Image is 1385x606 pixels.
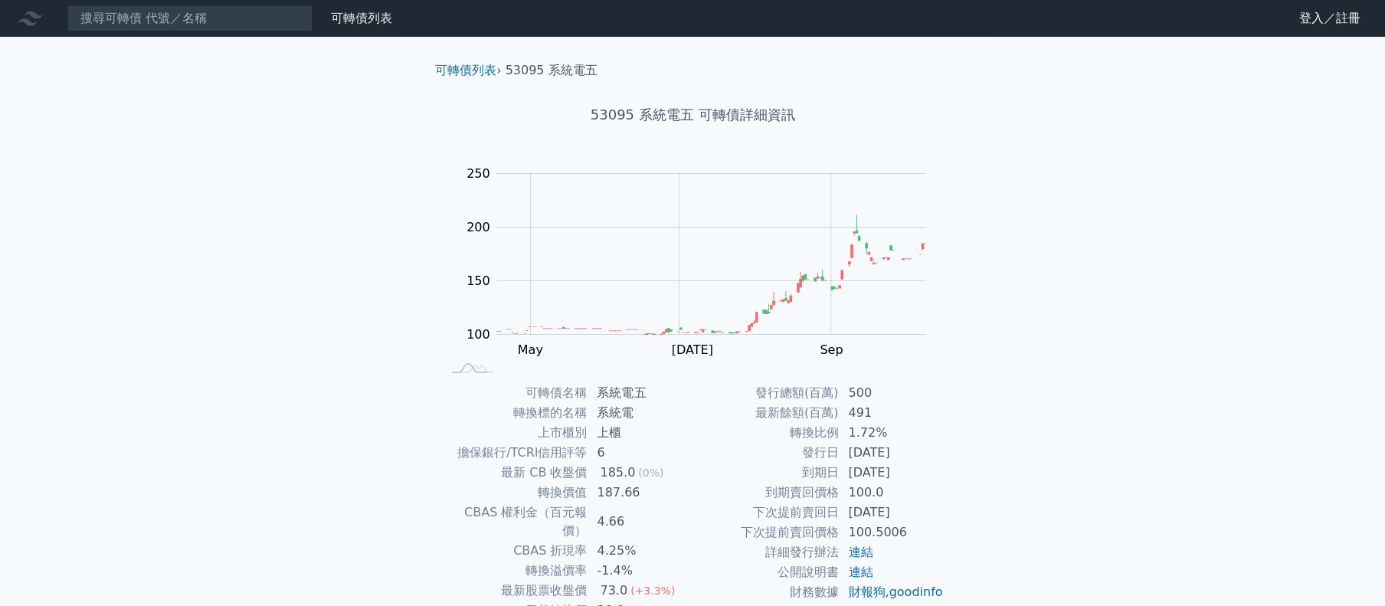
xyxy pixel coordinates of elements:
td: 100.0 [839,483,944,503]
td: 公開說明書 [692,562,839,582]
td: 到期日 [692,463,839,483]
td: [DATE] [839,503,944,522]
td: 下次提前賣回價格 [692,522,839,542]
li: 53095 系統電五 [506,61,598,80]
td: 發行日 [692,443,839,463]
td: 系統電 [588,403,692,423]
tspan: 100 [467,327,490,342]
td: 擔保銀行/TCRI信用評等 [441,443,588,463]
td: 發行總額(百萬) [692,383,839,403]
td: CBAS 權利金（百元報價） [441,503,588,541]
h1: 53095 系統電五 可轉債詳細資訊 [423,104,962,126]
td: 上櫃 [588,423,692,443]
td: 500 [839,383,944,403]
td: CBAS 折現率 [441,541,588,561]
td: 轉換比例 [692,423,839,443]
td: , [839,582,944,602]
div: 73.0 [597,581,630,600]
td: [DATE] [839,443,944,463]
td: -1.4% [588,561,692,581]
g: Chart [458,166,948,388]
div: 185.0 [597,464,638,482]
span: (0%) [638,467,663,479]
a: 可轉債列表 [435,63,496,77]
a: 可轉債列表 [331,11,392,25]
input: 搜尋可轉債 代號／名稱 [67,5,313,31]
tspan: 250 [467,166,490,181]
a: goodinfo [889,585,942,599]
tspan: May [517,342,542,357]
td: 187.66 [588,483,692,503]
td: 100.5006 [839,522,944,542]
td: 4.25% [588,541,692,561]
td: 可轉債名稱 [441,383,588,403]
td: 轉換溢價率 [441,561,588,581]
td: 6 [588,443,692,463]
a: 連結 [848,565,873,579]
td: 財務數據 [692,582,839,602]
td: 上市櫃別 [441,423,588,443]
li: › [435,61,501,80]
a: 登入／註冊 [1287,6,1373,31]
td: [DATE] [839,463,944,483]
td: 轉換價值 [441,483,588,503]
td: 詳細發行辦法 [692,542,839,562]
a: 財報狗 [848,585,885,599]
td: 下次提前賣回日 [692,503,839,522]
tspan: 150 [467,274,490,288]
td: 到期賣回價格 [692,483,839,503]
td: 轉換標的名稱 [441,403,588,423]
td: 491 [839,403,944,423]
td: 1.72% [839,423,944,443]
a: 連結 [848,545,873,559]
td: 4.66 [588,503,692,541]
td: 最新 CB 收盤價 [441,463,588,483]
td: 最新餘額(百萬) [692,403,839,423]
tspan: [DATE] [671,342,712,357]
span: (+3.3%) [630,585,675,597]
tspan: Sep [820,342,843,357]
td: 最新股票收盤價 [441,581,588,601]
td: 系統電五 [588,383,692,403]
tspan: 200 [467,220,490,234]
